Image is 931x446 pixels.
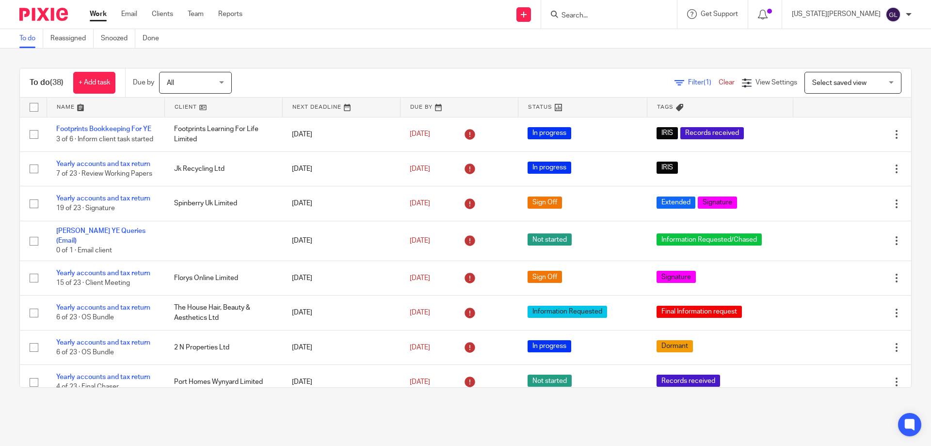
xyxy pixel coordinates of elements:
a: + Add task [73,72,115,94]
td: Jk Recycling Ltd [164,151,282,186]
td: [DATE] [282,186,400,221]
a: Footprints Bookkeeping For YE [56,126,151,132]
td: Spinberry Uk Limited [164,186,282,221]
a: Yearly accounts and tax return [56,195,150,202]
span: 6 of 23 · OS Bundle [56,349,114,356]
h1: To do [30,78,64,88]
span: Sign Off [528,271,562,283]
span: [DATE] [410,275,430,281]
p: [US_STATE][PERSON_NAME] [792,9,881,19]
span: [DATE] [410,200,430,207]
a: Reports [218,9,242,19]
span: Records received [680,127,744,139]
span: 19 of 23 · Signature [56,205,115,212]
span: [DATE] [410,344,430,351]
span: IRIS [657,162,678,174]
span: IRIS [657,127,678,139]
a: Clients [152,9,173,19]
td: [DATE] [282,151,400,186]
td: [DATE] [282,330,400,364]
span: Signature [698,197,737,209]
span: 7 of 23 · Review Working Papers [56,170,152,177]
span: Extended [657,197,695,209]
span: Select saved view [812,80,867,86]
span: All [167,80,174,86]
a: Done [143,29,166,48]
span: Information Requested/Chased [657,233,762,246]
td: 2 N Properties Ltd [164,330,282,364]
a: Yearly accounts and tax return [56,270,150,277]
span: Dormant [657,340,693,352]
span: Tags [657,104,674,110]
span: Filter [688,79,719,86]
span: [DATE] [410,131,430,138]
span: 4 of 23 · Final Chaser [56,384,119,391]
span: Sign Off [528,197,562,209]
img: svg%3E [885,7,901,22]
td: [DATE] [282,296,400,330]
span: In progress [528,340,571,352]
td: The House Hair, Beauty & Aesthetics Ltd [164,296,282,330]
td: Footprints Learning For Life Limited [164,117,282,151]
span: 0 of 1 · Email client [56,248,112,254]
span: Information Requested [528,306,607,318]
span: Final Information request [657,306,742,318]
a: Clear [719,79,735,86]
a: Reassigned [50,29,94,48]
span: 15 of 23 · Client Meeting [56,280,130,286]
a: Yearly accounts and tax return [56,161,150,167]
a: Yearly accounts and tax return [56,339,150,346]
span: Signature [657,271,696,283]
span: Not started [528,375,572,387]
span: (1) [704,79,711,86]
td: Florys Online Limited [164,261,282,295]
td: [DATE] [282,365,400,399]
a: Yearly accounts and tax return [56,374,150,380]
img: Pixie [19,8,68,21]
span: 6 of 23 · OS Bundle [56,314,114,321]
span: [DATE] [410,237,430,244]
td: [DATE] [282,117,400,151]
span: 3 of 6 · Inform client task started [56,136,153,143]
p: Due by [133,78,154,87]
input: Search [561,12,648,20]
span: In progress [528,162,571,174]
td: [DATE] [282,261,400,295]
a: Team [188,9,204,19]
a: Email [121,9,137,19]
a: To do [19,29,43,48]
span: Not started [528,233,572,246]
td: [DATE] [282,221,400,261]
span: View Settings [755,79,797,86]
a: Snoozed [101,29,135,48]
span: [DATE] [410,309,430,316]
td: Port Homes Wynyard Limited [164,365,282,399]
span: Records received [657,375,720,387]
span: Get Support [701,11,738,17]
span: In progress [528,127,571,139]
a: Yearly accounts and tax return [56,304,150,311]
span: [DATE] [410,165,430,172]
span: [DATE] [410,379,430,385]
a: [PERSON_NAME] YE Queries (Email) [56,228,145,244]
a: Work [90,9,107,19]
span: (38) [50,79,64,86]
